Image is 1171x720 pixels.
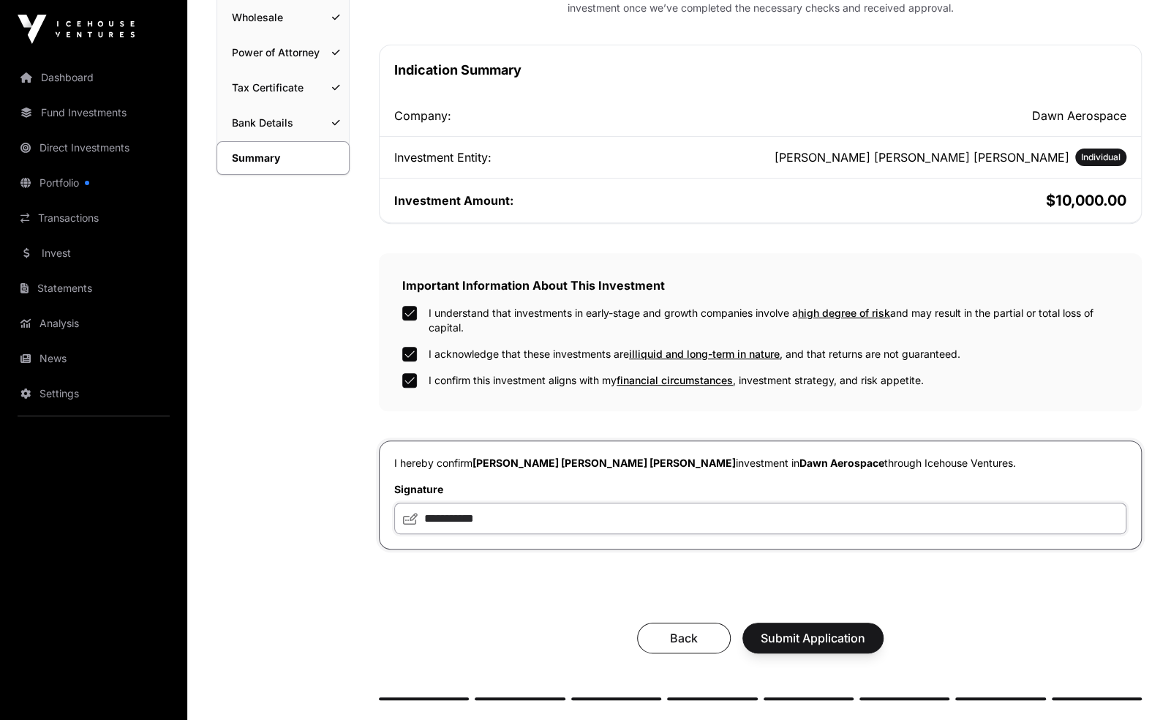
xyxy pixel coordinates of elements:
[217,72,349,104] a: Tax Certificate
[12,61,176,94] a: Dashboard
[12,237,176,269] a: Invest
[394,60,1126,80] h1: Indication Summary
[798,307,890,319] span: high degree of risk
[217,107,349,139] a: Bank Details
[617,374,733,386] span: financial circumstances
[217,37,349,69] a: Power of Attorney
[217,1,349,34] a: Wholesale
[394,149,758,166] div: Investment Entity:
[761,629,865,647] span: Submit Application
[655,629,712,647] span: Back
[402,277,1118,294] h2: Important Information About This Investment
[12,342,176,375] a: News
[637,623,731,653] button: Back
[764,107,1127,124] h2: Dawn Aerospace
[216,141,350,175] a: Summary
[1098,650,1171,720] iframe: Chat Widget
[12,378,176,410] a: Settings
[12,202,176,234] a: Transactions
[394,193,513,208] span: Investment Amount:
[429,373,924,388] label: I confirm this investment aligns with my , investment strategy, and risk appetite.
[742,623,884,653] button: Submit Application
[12,97,176,129] a: Fund Investments
[12,167,176,199] a: Portfolio
[1081,151,1121,163] span: Individual
[394,482,1126,497] label: Signature
[472,457,736,469] span: [PERSON_NAME] [PERSON_NAME] [PERSON_NAME]
[12,272,176,304] a: Statements
[775,149,1069,166] h2: [PERSON_NAME] [PERSON_NAME] [PERSON_NAME]
[12,307,176,340] a: Analysis
[429,347,960,361] label: I acknowledge that these investments are , and that returns are not guaranteed.
[394,107,758,124] div: Company:
[629,348,780,360] span: illiquid and long-term in nature
[799,457,884,469] span: Dawn Aerospace
[394,456,1126,470] p: I hereby confirm investment in through Icehouse Ventures.
[764,190,1127,211] h2: $10,000.00
[12,132,176,164] a: Direct Investments
[18,15,135,44] img: Icehouse Ventures Logo
[429,306,1118,335] label: I understand that investments in early-stage and growth companies involve a and may result in the...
